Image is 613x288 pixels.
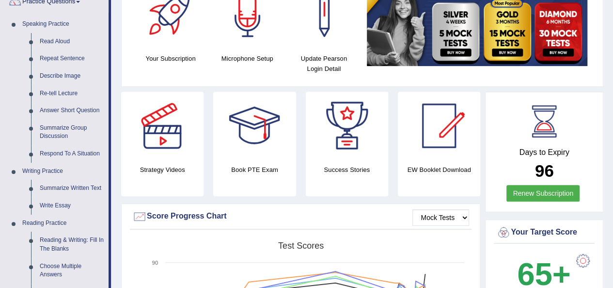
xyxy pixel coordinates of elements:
a: Summarize Written Text [35,180,109,197]
h4: Update Pearson Login Detail [290,53,357,74]
a: Describe Image [35,68,109,85]
a: Re-tell Lecture [35,85,109,102]
h4: Book PTE Exam [213,165,296,175]
a: Answer Short Question [35,102,109,119]
a: Summarize Group Discussion [35,119,109,145]
a: Writing Practice [18,163,109,180]
a: Read Aloud [35,33,109,51]
a: Write Essay [35,197,109,215]
tspan: Test scores [278,241,324,251]
h4: Your Subscription [137,53,204,64]
b: 96 [535,161,554,180]
a: Repeat Sentence [35,50,109,68]
a: Choose Multiple Answers [35,258,109,284]
a: Respond To A Situation [35,145,109,163]
div: Your Target Score [496,225,592,240]
a: Speaking Practice [18,16,109,33]
h4: Success Stories [306,165,388,175]
div: Score Progress Chart [132,209,469,224]
h4: Days to Expiry [496,148,592,157]
a: Reading Practice [18,215,109,232]
text: 90 [152,260,158,266]
h4: EW Booklet Download [398,165,480,175]
a: Renew Subscription [506,185,580,202]
h4: Microphone Setup [214,53,281,64]
h4: Strategy Videos [121,165,204,175]
a: Reading & Writing: Fill In The Blanks [35,232,109,257]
